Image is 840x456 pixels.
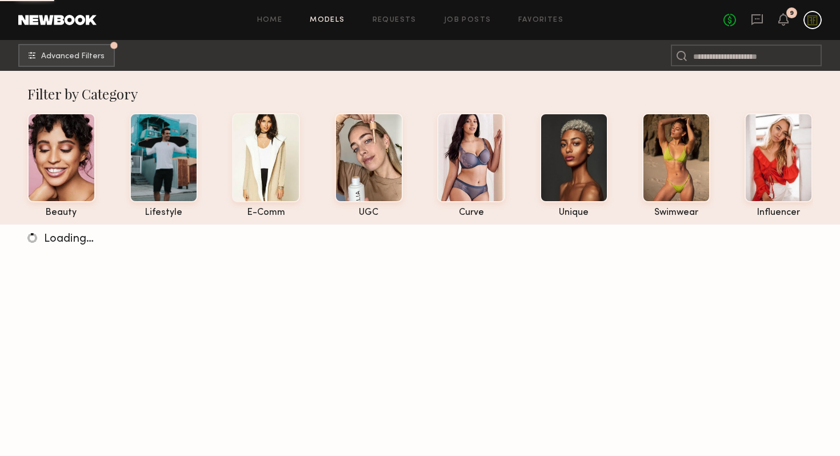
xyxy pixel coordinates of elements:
div: UGC [335,208,403,218]
div: unique [540,208,608,218]
a: Home [257,17,283,24]
div: Filter by Category [27,85,813,103]
span: Advanced Filters [41,53,105,61]
div: 9 [790,10,794,17]
a: Favorites [518,17,563,24]
div: e-comm [232,208,300,218]
div: beauty [27,208,95,218]
span: Loading… [44,234,94,245]
a: Models [310,17,345,24]
a: Job Posts [444,17,491,24]
div: swimwear [642,208,710,218]
div: influencer [745,208,813,218]
a: Requests [373,17,417,24]
div: curve [437,208,505,218]
button: Advanced Filters [18,44,115,67]
div: lifestyle [130,208,198,218]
